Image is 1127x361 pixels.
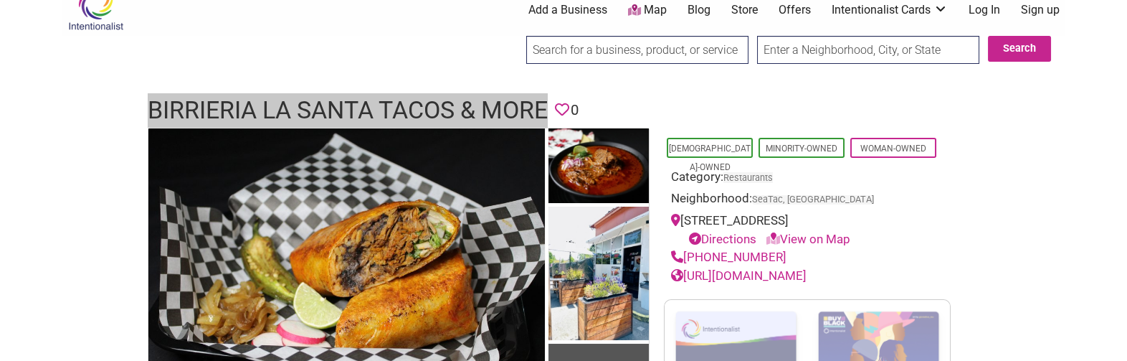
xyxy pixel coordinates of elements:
[669,144,751,172] a: [DEMOGRAPHIC_DATA]-Owned
[671,189,943,212] div: Neighborhood:
[757,36,979,64] input: Enter a Neighborhood, City, or State
[766,232,850,246] a: View on Map
[671,250,786,264] a: [PHONE_NUMBER]
[148,93,548,128] h1: Birrieria La Santa Tacos & More
[526,36,748,64] input: Search for a business, product, or service
[731,2,758,18] a: Store
[628,2,667,19] a: Map
[689,232,756,246] a: Directions
[832,2,948,18] a: Intentionalist Cards
[779,2,811,18] a: Offers
[860,144,926,154] a: Woman-Owned
[723,172,773,183] a: Restaurants
[571,99,579,121] span: 0
[1021,2,1060,18] a: Sign up
[988,36,1051,62] button: Search
[688,2,710,18] a: Blog
[528,2,607,18] a: Add a Business
[752,195,874,205] span: SeaTac, [GEOGRAPHIC_DATA]
[671,212,943,248] div: [STREET_ADDRESS]
[671,268,807,283] a: [URL][DOMAIN_NAME]
[969,2,1000,18] a: Log In
[766,144,837,154] a: Minority-Owned
[671,168,943,190] div: Category:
